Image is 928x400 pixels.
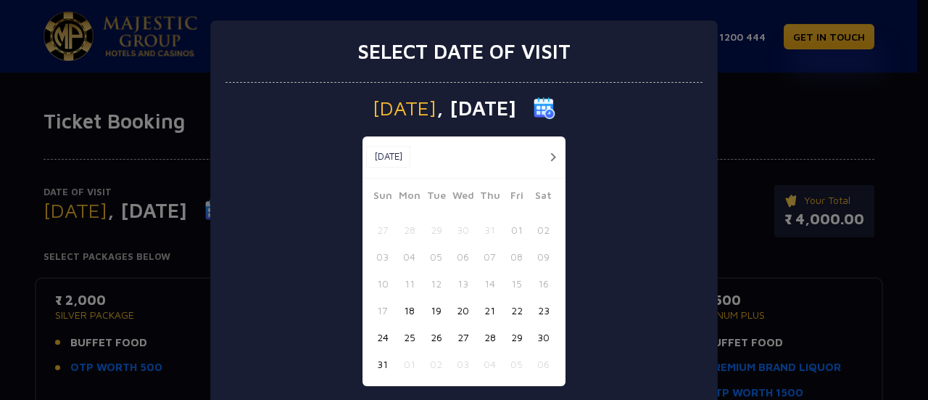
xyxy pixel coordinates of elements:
[396,270,423,297] button: 11
[476,216,503,243] button: 31
[369,270,396,297] button: 10
[476,324,503,351] button: 28
[449,351,476,377] button: 03
[369,187,396,208] span: Sun
[396,324,423,351] button: 25
[449,243,476,270] button: 06
[373,98,436,118] span: [DATE]
[423,351,449,377] button: 02
[476,351,503,377] button: 04
[449,187,476,208] span: Wed
[503,297,530,324] button: 22
[436,98,516,118] span: , [DATE]
[449,297,476,324] button: 20
[503,216,530,243] button: 01
[396,216,423,243] button: 28
[530,243,557,270] button: 09
[503,351,530,377] button: 05
[534,97,555,119] img: calender icon
[423,324,449,351] button: 26
[530,216,557,243] button: 02
[369,297,396,324] button: 17
[503,270,530,297] button: 15
[423,243,449,270] button: 05
[396,187,423,208] span: Mon
[396,243,423,270] button: 04
[476,297,503,324] button: 21
[449,270,476,297] button: 13
[530,297,557,324] button: 23
[476,270,503,297] button: 14
[369,351,396,377] button: 31
[476,187,503,208] span: Thu
[449,324,476,351] button: 27
[357,39,571,64] h3: Select date of visit
[503,324,530,351] button: 29
[530,270,557,297] button: 16
[449,216,476,243] button: 30
[530,187,557,208] span: Sat
[503,243,530,270] button: 08
[423,270,449,297] button: 12
[423,216,449,243] button: 29
[530,324,557,351] button: 30
[369,243,396,270] button: 03
[423,297,449,324] button: 19
[503,187,530,208] span: Fri
[369,216,396,243] button: 27
[396,297,423,324] button: 18
[366,146,410,168] button: [DATE]
[530,351,557,377] button: 06
[476,243,503,270] button: 07
[369,324,396,351] button: 24
[396,351,423,377] button: 01
[423,187,449,208] span: Tue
